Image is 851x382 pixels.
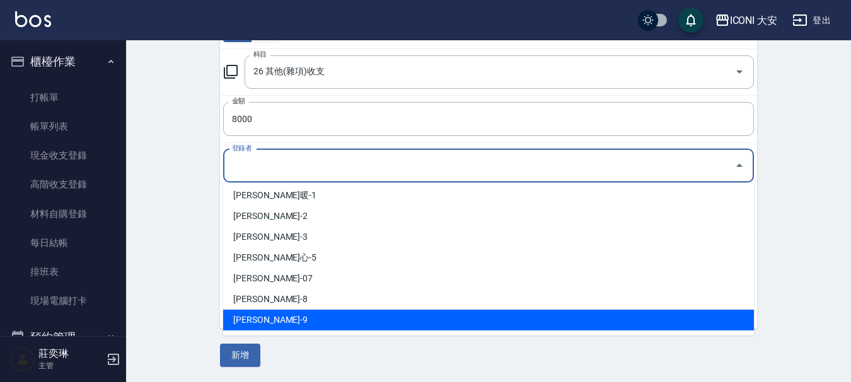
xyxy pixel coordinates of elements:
[5,257,121,286] a: 排班表
[678,8,703,33] button: save
[5,83,121,112] a: 打帳單
[5,199,121,228] a: 材料自購登錄
[223,206,754,227] li: [PERSON_NAME]-2
[223,227,754,247] li: [PERSON_NAME]-3
[5,112,121,141] a: 帳單列表
[5,286,121,315] a: 現場電腦打卡
[710,8,783,33] button: ICONI 大安
[787,9,836,32] button: 登出
[729,155,750,176] button: Close
[5,141,121,170] a: 現金收支登錄
[38,360,103,371] p: 主管
[253,50,267,59] label: 科目
[220,344,260,367] button: 新增
[223,185,754,206] li: [PERSON_NAME]暖-1
[223,268,754,289] li: [PERSON_NAME]-07
[10,347,35,372] img: Person
[729,62,750,82] button: Open
[5,170,121,199] a: 高階收支登錄
[38,347,103,360] h5: 莊奕琳
[5,228,121,257] a: 每日結帳
[5,45,121,78] button: 櫃檯作業
[232,143,252,153] label: 登錄者
[223,310,754,330] li: [PERSON_NAME]-9
[15,11,51,27] img: Logo
[730,13,778,28] div: ICONI 大安
[223,289,754,310] li: [PERSON_NAME]-8
[223,247,754,268] li: [PERSON_NAME]心-5
[5,321,121,354] button: 預約管理
[232,96,245,106] label: 金額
